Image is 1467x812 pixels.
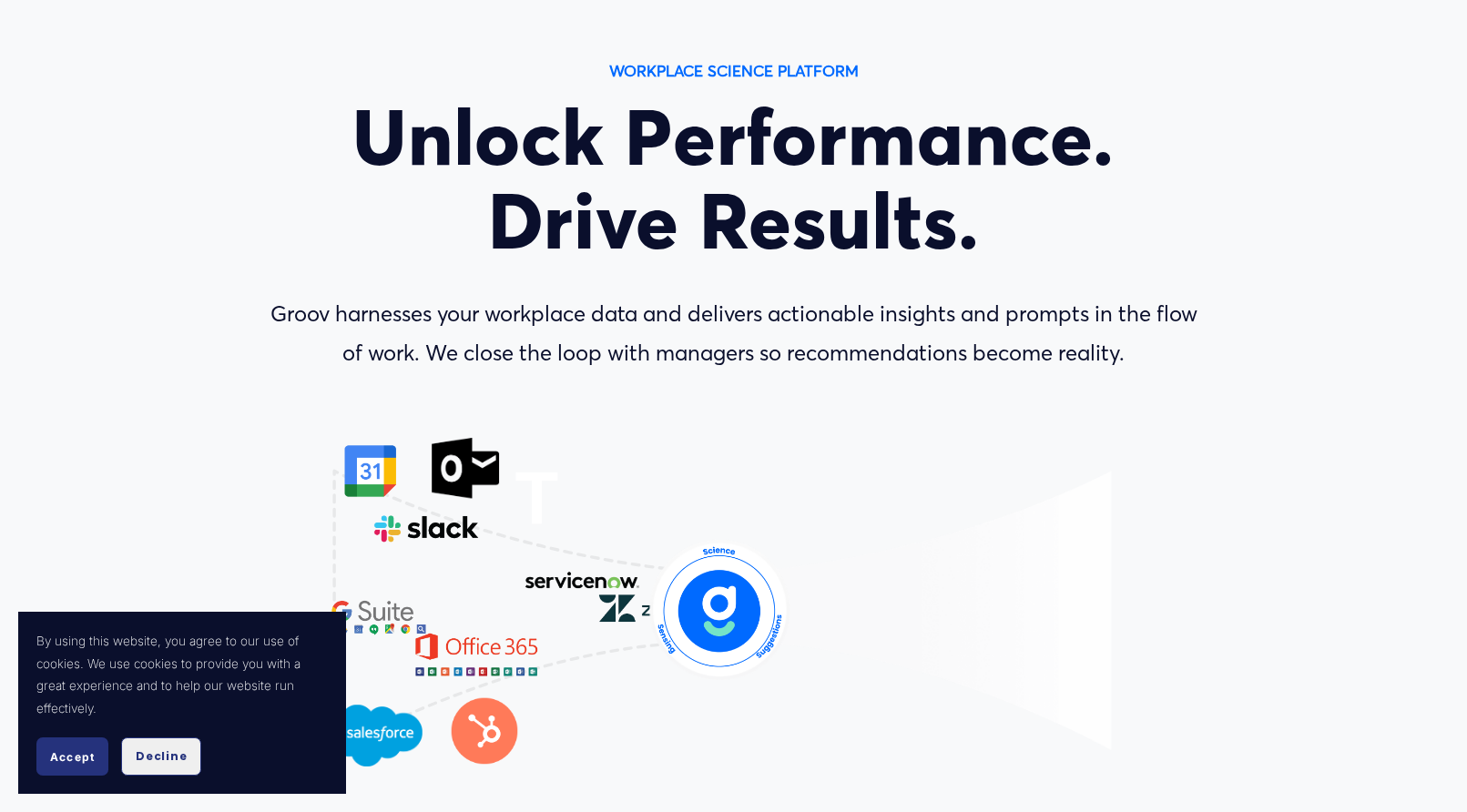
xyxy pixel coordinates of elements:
[136,748,187,765] span: Decline
[258,295,1210,373] p: Groov harnesses your workplace data and delivers actionable insights and prompts in the flow of w...
[609,61,859,80] strong: WORKPLACE SCIENCE PLATFORM
[121,737,201,776] button: Decline
[18,612,346,794] section: Cookie banner
[36,630,328,719] p: By using this website, you agree to our use of cookies. We use cookies to provide you with a grea...
[50,750,95,764] span: Accept
[258,96,1210,265] h1: Unlock Performance. Drive Results.
[36,737,108,776] button: Accept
